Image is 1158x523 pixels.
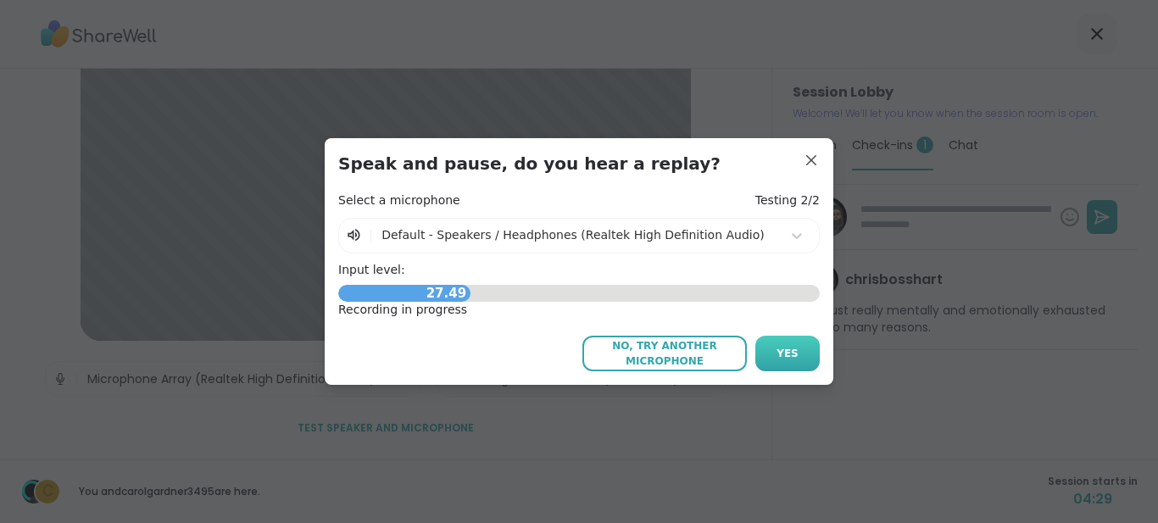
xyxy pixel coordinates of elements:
[338,262,820,279] h4: Input level:
[755,336,820,371] button: Yes
[582,336,747,371] button: No, try another microphone
[338,302,820,319] div: Recording in progress
[777,346,799,361] span: Yes
[369,225,373,246] span: |
[422,280,470,308] span: 27.49
[591,338,738,369] span: No, try another microphone
[338,192,460,209] h4: Select a microphone
[338,152,820,175] h3: Speak and pause, do you hear a replay?
[755,192,820,209] h4: Testing 2/2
